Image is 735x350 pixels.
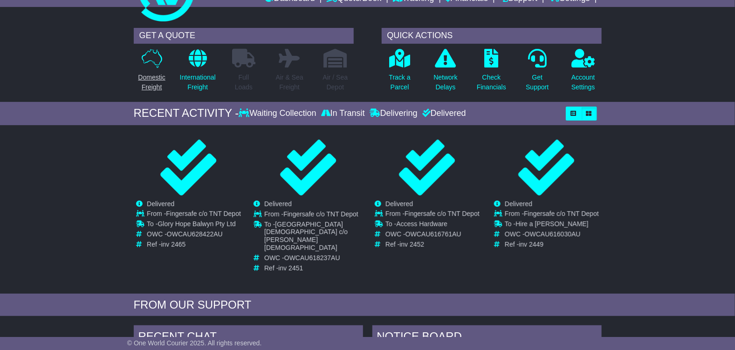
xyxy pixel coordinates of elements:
td: Ref - [264,264,363,272]
div: FROM OUR SUPPORT [134,298,602,312]
td: To - [505,220,599,230]
span: inv 2465 [161,241,185,248]
span: OWCAU616030AU [525,230,581,238]
div: GET A QUOTE [134,28,354,44]
div: In Transit [319,108,367,119]
span: OWCAU628422AU [167,230,223,238]
p: International Freight [180,73,216,92]
p: Air & Sea Freight [276,73,303,92]
span: OWCAU616761AU [405,230,461,238]
a: GetSupport [525,48,549,97]
td: From - [505,210,599,220]
span: inv 2449 [519,241,543,248]
p: Account Settings [571,73,595,92]
p: Network Delays [433,73,457,92]
div: QUICK ACTIONS [382,28,602,44]
td: To - [385,220,480,230]
p: Get Support [526,73,549,92]
td: From - [264,210,363,220]
td: OWC - [385,230,480,241]
p: Air / Sea Depot [323,73,348,92]
td: OWC - [505,230,599,241]
span: Delivered [264,200,292,208]
span: © One World Courier 2025. All rights reserved. [127,339,262,347]
a: NetworkDelays [433,48,458,97]
span: Delivered [505,200,532,208]
p: Domestic Freight [138,73,165,92]
td: Ref - [385,241,480,249]
span: Delivered [147,200,174,208]
span: Fingersafe c/o TNT Depot [405,210,480,217]
a: Track aParcel [389,48,411,97]
div: Waiting Collection [239,108,318,119]
td: To - [264,220,363,254]
span: inv 2451 [278,264,303,271]
td: From - [147,210,241,220]
td: Ref - [147,241,241,249]
td: To - [147,220,241,230]
span: Fingersafe c/o TNT Depot [166,210,241,217]
span: Delivered [385,200,413,208]
span: Access Hardware [396,220,447,228]
a: CheckFinancials [476,48,507,97]
td: From - [385,210,480,220]
p: Full Loads [232,73,255,92]
span: Hire a [PERSON_NAME] [515,220,588,228]
td: OWC - [264,254,363,264]
p: Track a Parcel [389,73,411,92]
span: OWCAU618237AU [284,254,340,261]
div: Delivering [367,108,420,119]
a: AccountSettings [571,48,596,97]
span: inv 2452 [399,241,424,248]
div: Delivered [420,108,466,119]
span: [GEOGRAPHIC_DATA][DEMOGRAPHIC_DATA] c/o [PERSON_NAME][DEMOGRAPHIC_DATA] [264,220,348,251]
p: Check Financials [477,73,506,92]
div: RECENT ACTIVITY - [134,107,239,120]
td: Ref - [505,241,599,249]
span: Glory Hope Balwyn Pty Ltd [158,220,235,228]
a: InternationalFreight [179,48,216,97]
a: DomesticFreight [137,48,165,97]
span: Fingersafe c/o TNT Depot [283,210,358,217]
td: OWC - [147,230,241,241]
span: Fingersafe c/o TNT Depot [524,210,599,217]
